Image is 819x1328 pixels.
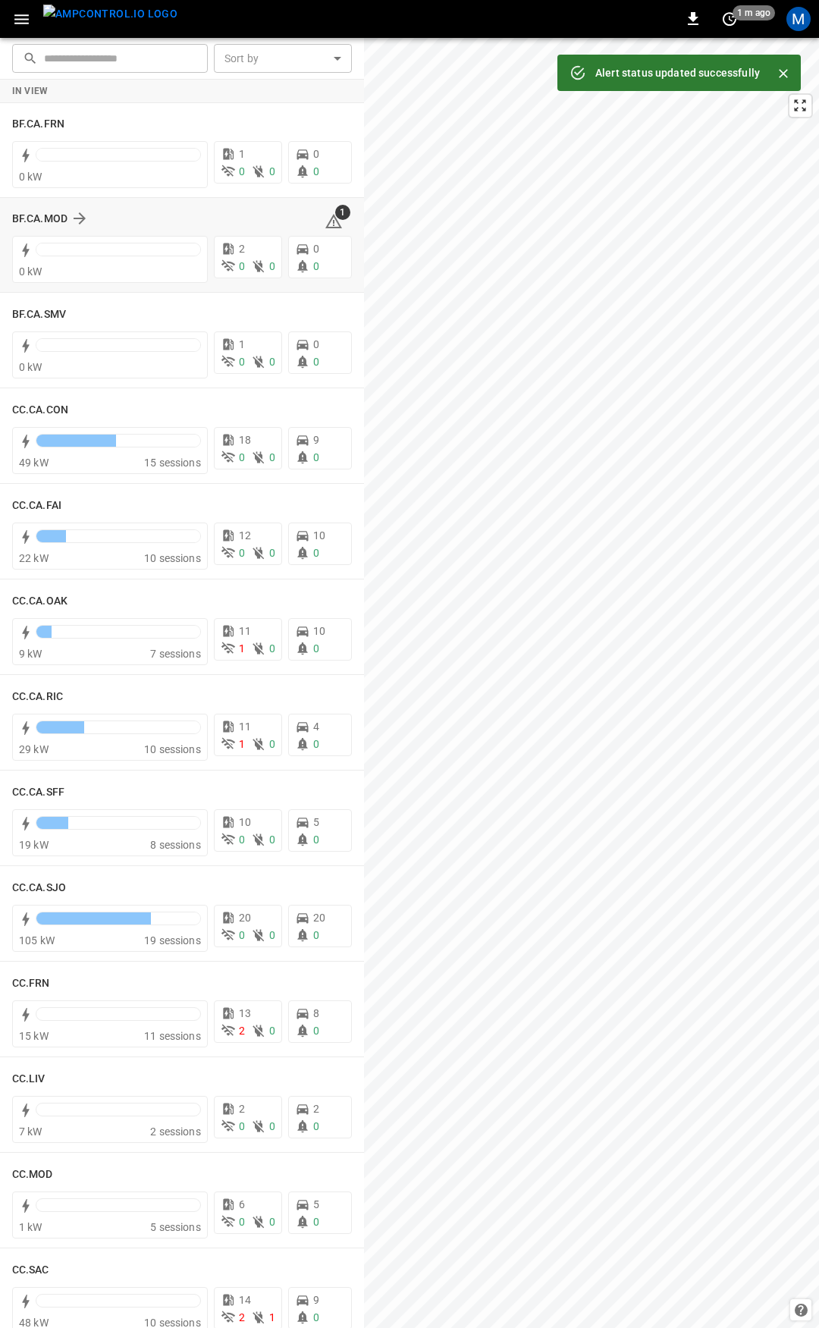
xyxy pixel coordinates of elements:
span: 10 sessions [144,743,201,755]
span: 0 [313,929,319,941]
span: 9 [313,1294,319,1306]
span: 0 [313,165,319,177]
span: 5 sessions [150,1221,201,1233]
canvas: Map [364,38,819,1328]
h6: CC.CA.SJO [12,880,66,896]
span: 0 [239,834,245,846]
span: 0 [269,1120,275,1132]
span: 0 [313,260,319,272]
span: 20 [313,912,325,924]
button: Close [772,62,795,85]
span: 12 [239,529,251,542]
span: 0 [313,338,319,350]
span: 13 [239,1007,251,1019]
span: 2 [313,1103,319,1115]
h6: CC.MOD [12,1166,53,1183]
span: 10 [239,816,251,828]
span: 0 [239,165,245,177]
span: 1 [335,205,350,220]
span: 11 [239,721,251,733]
h6: CC.CA.CON [12,402,68,419]
span: 0 [269,834,275,846]
span: 1 kW [19,1221,42,1233]
span: 0 [269,356,275,368]
span: 0 [269,642,275,655]
h6: CC.CA.OAK [12,593,67,610]
span: 1 [239,642,245,655]
span: 7 kW [19,1126,42,1138]
span: 8 sessions [150,839,201,851]
h6: CC.SAC [12,1262,49,1279]
span: 2 [239,1025,245,1037]
h6: BF.CA.MOD [12,211,67,228]
span: 0 [313,642,319,655]
span: 5 [313,1198,319,1210]
span: 0 [313,451,319,463]
span: 0 [239,929,245,941]
span: 0 [269,260,275,272]
span: 0 [239,547,245,559]
span: 0 kW [19,265,42,278]
span: 18 [239,434,251,446]
span: 0 kW [19,361,42,373]
span: 0 [269,1025,275,1037]
span: 1 [239,338,245,350]
img: ampcontrol.io logo [43,5,177,24]
h6: CC.CA.SFF [12,784,64,801]
span: 4 [313,721,319,733]
span: 0 [313,1025,319,1037]
span: 0 [313,1120,319,1132]
span: 2 [239,1103,245,1115]
h6: CC.CA.RIC [12,689,63,705]
span: 5 [313,816,319,828]
span: 0 [313,1311,319,1323]
span: 22 kW [19,552,49,564]
h6: CC.CA.FAI [12,498,61,514]
span: 0 [313,356,319,368]
span: 105 kW [19,934,55,947]
span: 7 sessions [150,648,201,660]
span: 0 [313,834,319,846]
div: Alert status updated successfully [595,59,760,86]
span: 2 sessions [150,1126,201,1138]
div: profile-icon [786,7,811,31]
h6: BF.CA.SMV [12,306,66,323]
span: 0 [239,1120,245,1132]
span: 9 [313,434,319,446]
span: 0 [269,547,275,559]
span: 0 [269,1216,275,1228]
span: 10 [313,625,325,637]
span: 10 [313,529,325,542]
span: 0 [313,738,319,750]
span: 20 [239,912,251,924]
span: 0 [269,929,275,941]
span: 15 sessions [144,457,201,469]
span: 14 [239,1294,251,1306]
span: 1 [239,148,245,160]
span: 0 [239,260,245,272]
span: 6 [239,1198,245,1210]
span: 0 [239,356,245,368]
span: 0 [313,243,319,255]
span: 0 [313,148,319,160]
span: 1 [269,1311,275,1323]
span: 0 [269,451,275,463]
h6: BF.CA.FRN [12,116,64,133]
span: 19 sessions [144,934,201,947]
span: 0 [269,738,275,750]
span: 19 kW [19,839,49,851]
span: 8 [313,1007,319,1019]
span: 11 sessions [144,1030,201,1042]
span: 2 [239,243,245,255]
span: 2 [239,1311,245,1323]
button: set refresh interval [717,7,742,31]
span: 49 kW [19,457,49,469]
span: 10 sessions [144,552,201,564]
span: 0 [239,451,245,463]
span: 11 [239,625,251,637]
span: 1 m ago [733,5,775,20]
strong: In View [12,86,49,96]
span: 29 kW [19,743,49,755]
span: 9 kW [19,648,42,660]
h6: CC.FRN [12,975,50,992]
